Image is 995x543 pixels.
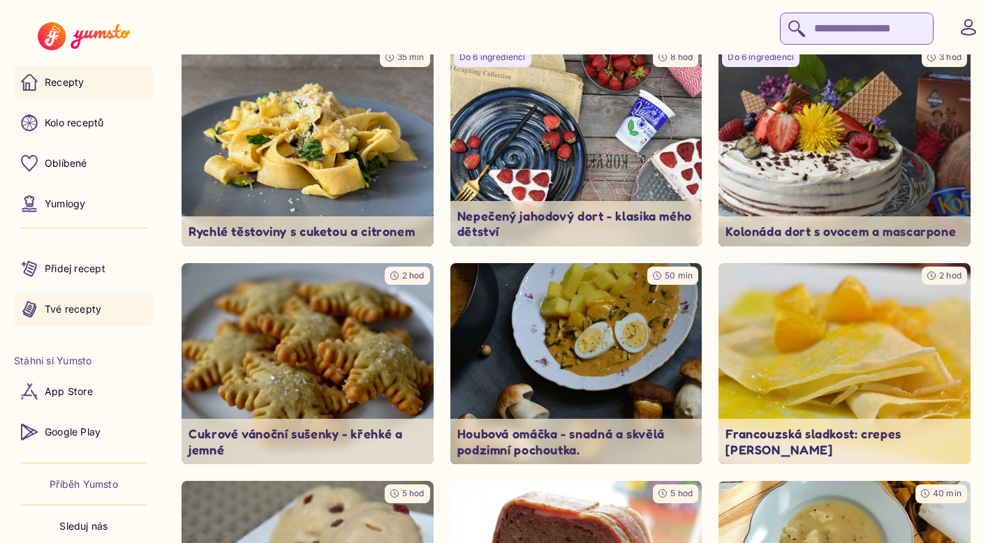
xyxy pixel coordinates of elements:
a: undefined2 hodFrancouzská sladkost: crepes [PERSON_NAME] [718,263,971,465]
a: Tvé recepty [14,292,154,326]
a: Příběh Yumsto [50,477,118,491]
p: Recepty [45,75,84,89]
p: Do 6 ingrediencí [728,52,794,64]
a: undefined2 hodCukrové vánoční sušenky - křehké a jemné [182,263,434,465]
p: Oblíbené [45,156,87,170]
p: App Store [45,385,93,399]
img: undefined [718,263,971,465]
span: 3 hod [939,52,961,62]
a: Oblíbené [14,147,154,180]
a: undefinedDo 6 ingrediencí8 hodNepečený jahodový dort - klasika mého dětství [450,45,702,246]
a: App Store [14,375,154,408]
span: 8 hod [670,52,693,62]
span: 50 min [665,270,693,281]
a: undefinedDo 6 ingrediencí3 hodKolonáda dort s ovocem a mascarpone [718,45,971,246]
a: undefined35 minRychlé těstoviny s cuketou a citronem [182,45,434,246]
a: Google Play [14,415,154,449]
p: Do 6 ingrediencí [459,52,526,64]
a: Přidej recept [14,252,154,285]
span: 2 hod [402,270,425,281]
p: Nepečený jahodový dort - klasika mého dětství [457,208,695,239]
img: undefined [450,45,702,246]
span: 5 hod [670,488,693,498]
span: 2 hod [939,270,961,281]
a: Yumlogy [14,187,154,221]
p: Houbová omáčka - snadná a skvělá podzimní pochoutka. [457,426,695,457]
p: Kolonáda dort s ovocem a mascarpone [725,223,964,239]
a: Kolo receptů [14,106,154,140]
span: 35 min [397,52,425,62]
p: Google Play [45,425,101,439]
p: Tvé recepty [45,302,101,316]
span: 40 min [933,488,961,498]
p: Rychlé těstoviny s cuketou a citronem [189,223,427,239]
p: Cukrové vánoční sušenky - křehké a jemné [189,426,427,457]
img: undefined [182,263,434,465]
img: Yumsto logo [38,22,129,50]
img: undefined [182,45,434,246]
img: undefined [450,263,702,465]
p: Přidej recept [45,262,105,276]
a: Recepty [14,66,154,99]
p: Sleduj nás [59,519,108,533]
p: Kolo receptů [45,116,104,130]
span: 5 hod [402,488,425,498]
p: Yumlogy [45,197,85,211]
a: undefined50 minHoubová omáčka - snadná a skvělá podzimní pochoutka. [450,263,702,465]
li: Stáhni si Yumsto [14,354,154,368]
p: Francouzská sladkost: crepes [PERSON_NAME] [725,426,964,457]
img: undefined [718,45,971,246]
